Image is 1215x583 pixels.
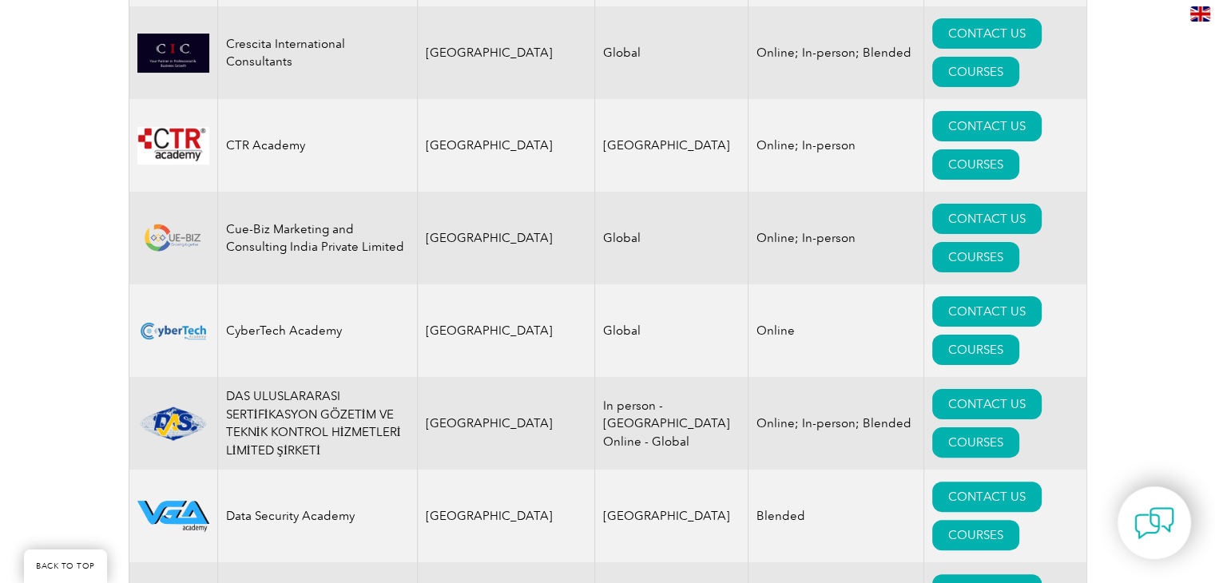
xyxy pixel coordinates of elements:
[932,389,1042,419] a: CONTACT US
[1134,503,1174,543] img: contact-chat.png
[137,311,209,351] img: fbf62885-d94e-ef11-a316-000d3ad139cf-logo.png
[24,549,107,583] a: BACK TO TOP
[137,220,209,256] img: b118c505-f3a0-ea11-a812-000d3ae11abd-logo.png
[217,377,417,470] td: DAS ULUSLARARASI SERTİFİKASYON GÖZETİM VE TEKNİK KONTROL HİZMETLERİ LİMİTED ŞİRKETİ
[932,520,1019,550] a: COURSES
[932,482,1042,512] a: CONTACT US
[932,242,1019,272] a: COURSES
[217,284,417,377] td: CyberTech Academy
[595,377,748,470] td: In person - [GEOGRAPHIC_DATA] Online - Global
[595,6,748,99] td: Global
[217,192,417,284] td: Cue-Biz Marketing and Consulting India Private Limited
[1190,6,1210,22] img: en
[748,6,924,99] td: Online; In-person; Blended
[417,6,595,99] td: [GEOGRAPHIC_DATA]
[217,99,417,192] td: CTR Academy
[932,427,1019,458] a: COURSES
[417,284,595,377] td: [GEOGRAPHIC_DATA]
[137,126,209,165] img: da24547b-a6e0-e911-a812-000d3a795b83-logo.png
[932,18,1042,49] a: CONTACT US
[137,405,209,442] img: 1ae26fad-5735-ef11-a316-002248972526-logo.png
[932,204,1042,234] a: CONTACT US
[595,99,748,192] td: [GEOGRAPHIC_DATA]
[417,99,595,192] td: [GEOGRAPHIC_DATA]
[417,192,595,284] td: [GEOGRAPHIC_DATA]
[748,377,924,470] td: Online; In-person; Blended
[417,470,595,562] td: [GEOGRAPHIC_DATA]
[748,99,924,192] td: Online; In-person
[932,335,1019,365] a: COURSES
[595,192,748,284] td: Global
[932,111,1042,141] a: CONTACT US
[932,296,1042,327] a: CONTACT US
[595,284,748,377] td: Global
[932,149,1019,180] a: COURSES
[137,34,209,73] img: 798996db-ac37-ef11-a316-00224812a81c-logo.png
[217,6,417,99] td: Crescita International Consultants
[137,501,209,532] img: 2712ab11-b677-ec11-8d20-002248183cf6-logo.png
[217,470,417,562] td: Data Security Academy
[595,470,748,562] td: [GEOGRAPHIC_DATA]
[417,377,595,470] td: [GEOGRAPHIC_DATA]
[932,57,1019,87] a: COURSES
[748,284,924,377] td: Online
[748,470,924,562] td: Blended
[748,192,924,284] td: Online; In-person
